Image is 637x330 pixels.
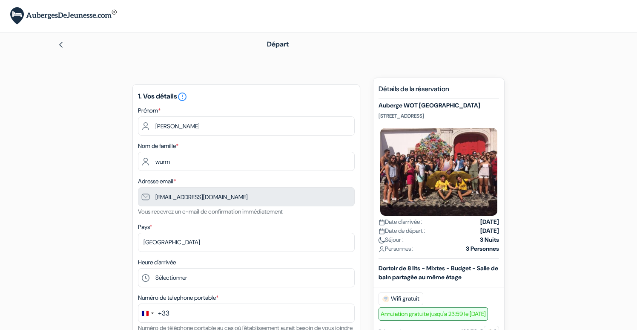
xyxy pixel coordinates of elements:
input: Entrer adresse e-mail [138,187,355,206]
label: Nom de famille [138,142,178,151]
strong: [DATE] [480,217,499,226]
input: Entrez votre prénom [138,116,355,136]
span: Séjour : [379,235,404,244]
button: Change country, selected France (+33) [138,304,169,322]
span: Wifi gratuit [379,292,423,305]
span: Départ [267,40,289,49]
b: Dortoir de 8 lits - Mixtes - Budget - Salle de bain partagée au même étage [379,264,498,281]
label: Adresse email [138,177,176,186]
img: free_wifi.svg [382,295,389,302]
span: Annulation gratuite jusqu'a 23:59 le [DATE] [379,307,488,321]
strong: 3 Personnes [466,244,499,253]
label: Prénom [138,106,161,115]
small: Vous recevrez un e-mail de confirmation immédiatement [138,208,283,215]
i: error_outline [177,92,187,102]
h5: Détails de la réservation [379,85,499,98]
img: user_icon.svg [379,246,385,252]
label: Numéro de telephone portable [138,293,218,302]
img: calendar.svg [379,219,385,226]
strong: [DATE] [480,226,499,235]
div: +33 [158,308,169,318]
span: Date de départ : [379,226,425,235]
img: AubergesDeJeunesse.com [10,7,117,25]
span: Personnes : [379,244,413,253]
strong: 3 Nuits [480,235,499,244]
input: Entrer le nom de famille [138,152,355,171]
img: moon.svg [379,237,385,243]
label: Pays [138,223,152,232]
img: calendar.svg [379,228,385,234]
h5: Auberge WOT [GEOGRAPHIC_DATA] [379,102,499,109]
h5: 1. Vos détails [138,92,355,102]
span: Date d'arrivée : [379,217,422,226]
p: [STREET_ADDRESS] [379,113,499,119]
label: Heure d'arrivée [138,258,176,267]
img: left_arrow.svg [57,41,64,48]
a: error_outline [177,92,187,101]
